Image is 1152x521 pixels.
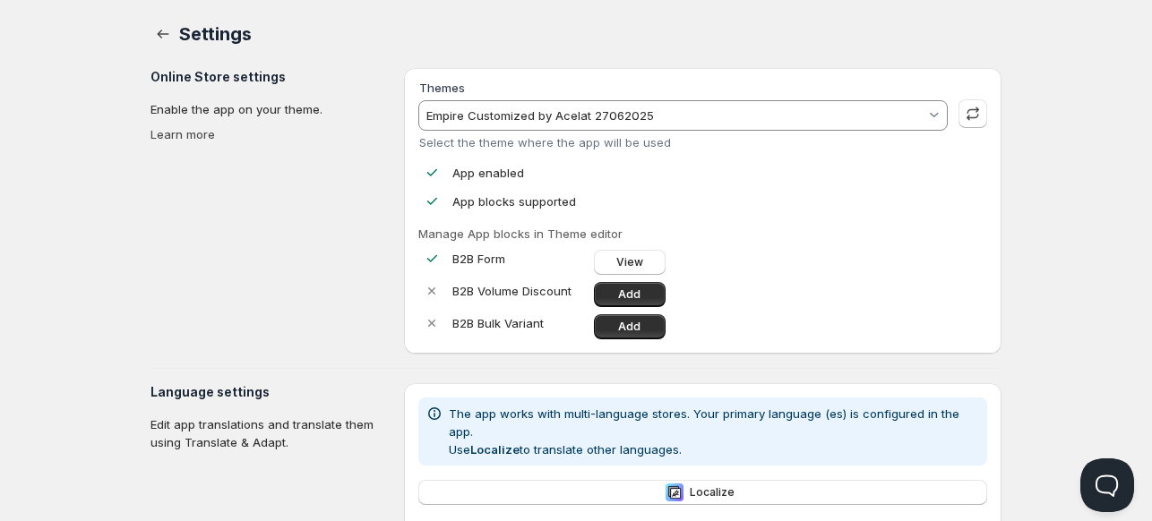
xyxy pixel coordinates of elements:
[618,320,640,334] span: Add
[452,192,576,210] p: App blocks supported
[470,442,520,457] b: Localize
[666,483,683,501] img: Localize
[418,480,987,505] button: LocalizeLocalize
[594,250,666,275] a: View
[618,287,640,302] span: Add
[452,250,587,268] p: B2B Form
[616,255,643,269] span: View
[150,68,390,86] h3: Online Store settings
[452,282,587,300] p: B2B Volume Discount
[418,225,987,243] p: Manage App blocks in Theme editor
[452,314,587,332] p: B2B Bulk Variant
[150,415,390,451] p: Edit app translations and translate them using Translate & Adapt.
[419,81,465,95] label: Themes
[452,164,524,182] p: App enabled
[1080,458,1134,512] iframe: Help Scout Beacon - Open
[179,23,251,45] span: Settings
[150,100,390,118] p: Enable the app on your theme.
[419,135,948,149] div: Select the theme where the app will be used
[594,314,666,339] a: Add
[690,485,735,500] span: Localize
[449,405,980,458] p: The app works with multi-language stores. Your primary language (es) is configured in the app. Us...
[594,282,666,307] a: Add
[150,127,215,141] a: Learn more
[150,383,390,401] h3: Language settings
